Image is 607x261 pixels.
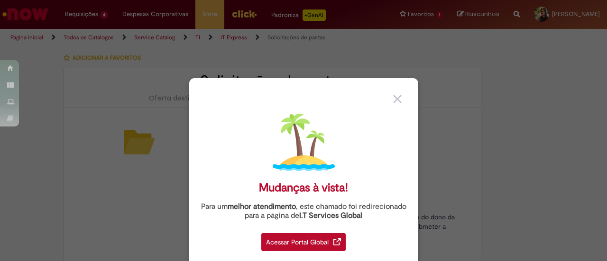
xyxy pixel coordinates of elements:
[228,202,296,211] strong: melhor atendimento
[333,238,341,245] img: redirect_link.png
[299,206,362,220] a: I.T Services Global
[261,228,346,251] a: Acessar Portal Global
[259,181,348,195] div: Mudanças à vista!
[196,202,411,220] div: Para um , este chamado foi redirecionado para a página de
[273,111,335,173] img: island.png
[261,233,346,251] div: Acessar Portal Global
[393,95,402,103] img: close_button_grey.png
